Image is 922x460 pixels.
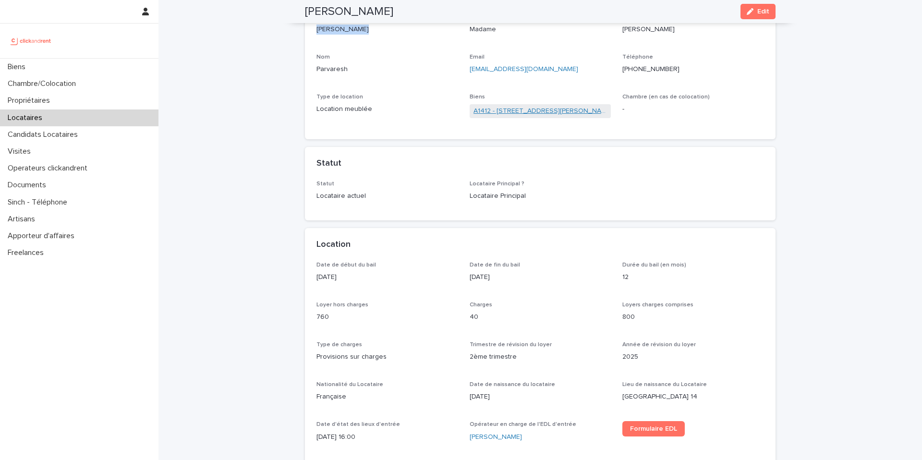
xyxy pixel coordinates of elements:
[316,181,334,187] span: Statut
[622,104,764,114] p: -
[470,24,611,35] p: Madame
[470,352,611,362] p: 2ème trimestre
[305,5,393,19] h2: [PERSON_NAME]
[316,342,362,348] span: Type de charges
[316,64,458,74] p: Parvaresh
[622,312,764,322] p: 800
[316,158,341,169] h2: Statut
[622,262,686,268] span: Durée du bail (en mois)
[470,272,611,282] p: [DATE]
[622,272,764,282] p: 12
[4,164,95,173] p: Operateurs clickandrent
[316,240,351,250] h2: Location
[470,262,520,268] span: Date de fin du bail
[470,312,611,322] p: 40
[4,231,82,241] p: Apporteur d'affaires
[316,352,458,362] p: Provisions sur charges
[316,191,458,201] p: Locataire actuel
[4,198,75,207] p: Sinch - Téléphone
[622,66,679,73] ringoverc2c-number-84e06f14122c: [PHONE_NUMBER]
[316,422,400,427] span: Date d'état des lieux d'entrée
[316,312,458,322] p: 760
[470,342,552,348] span: Trimestre de révision du loyer
[4,79,84,88] p: Chambre/Colocation
[316,262,376,268] span: Date de début du bail
[316,432,458,442] p: [DATE] 16:00
[622,24,764,35] p: [PERSON_NAME]
[622,94,710,100] span: Chambre (en cas de colocation)
[470,191,611,201] p: Locataire Principal
[316,24,458,35] p: [PERSON_NAME]
[470,181,524,187] span: Locataire Principal ?
[4,62,33,72] p: Biens
[316,272,458,282] p: [DATE]
[622,392,764,402] p: [GEOGRAPHIC_DATA] 14
[740,4,776,19] button: Edit
[4,96,58,105] p: Propriétaires
[470,54,485,60] span: Email
[630,425,677,432] span: Formulaire EDL
[316,382,383,387] span: Nationalité du Locataire
[622,382,707,387] span: Lieu de naissance du Locataire
[622,66,679,73] ringoverc2c-84e06f14122c: Call with Ringover
[470,422,576,427] span: Opérateur en charge de l'EDL d'entrée
[316,104,458,114] p: Location meublée
[4,113,50,122] p: Locataires
[4,147,38,156] p: Visites
[8,31,54,50] img: UCB0brd3T0yccxBKYDjQ
[470,432,522,442] a: [PERSON_NAME]
[622,342,696,348] span: Année de révision du loyer
[622,54,653,60] span: Téléphone
[622,352,764,362] p: 2025
[470,302,492,308] span: Charges
[316,302,368,308] span: Loyer hors charges
[4,248,51,257] p: Freelances
[316,54,330,60] span: Nom
[316,392,458,402] p: Française
[4,215,43,224] p: Artisans
[4,181,54,190] p: Documents
[470,94,485,100] span: Biens
[757,8,769,15] span: Edit
[316,94,363,100] span: Type de location
[473,106,607,116] a: A1412 - [STREET_ADDRESS][PERSON_NAME]
[622,302,693,308] span: Loyers charges comprises
[470,392,611,402] p: [DATE]
[470,66,578,73] a: [EMAIL_ADDRESS][DOMAIN_NAME]
[4,130,85,139] p: Candidats Locataires
[622,421,685,436] a: Formulaire EDL
[470,382,555,387] span: Date de naissance du locataire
